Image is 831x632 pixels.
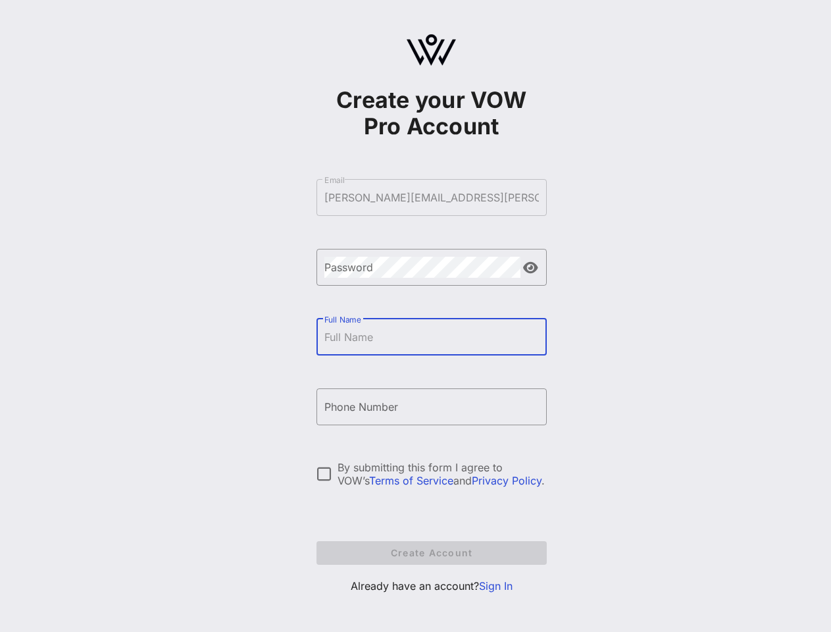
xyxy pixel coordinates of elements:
button: append icon [523,261,538,275]
a: Terms of Service [369,474,453,487]
input: Full Name [324,327,539,348]
div: By submitting this form I agree to VOW’s and . [338,461,547,487]
img: logo.svg [407,34,456,66]
label: Full Name [324,315,361,325]
p: Already have an account? [316,578,547,594]
a: Sign In [479,579,513,592]
h1: Create your VOW Pro Account [316,87,547,140]
a: Privacy Policy [472,474,541,487]
label: Email [324,175,345,185]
